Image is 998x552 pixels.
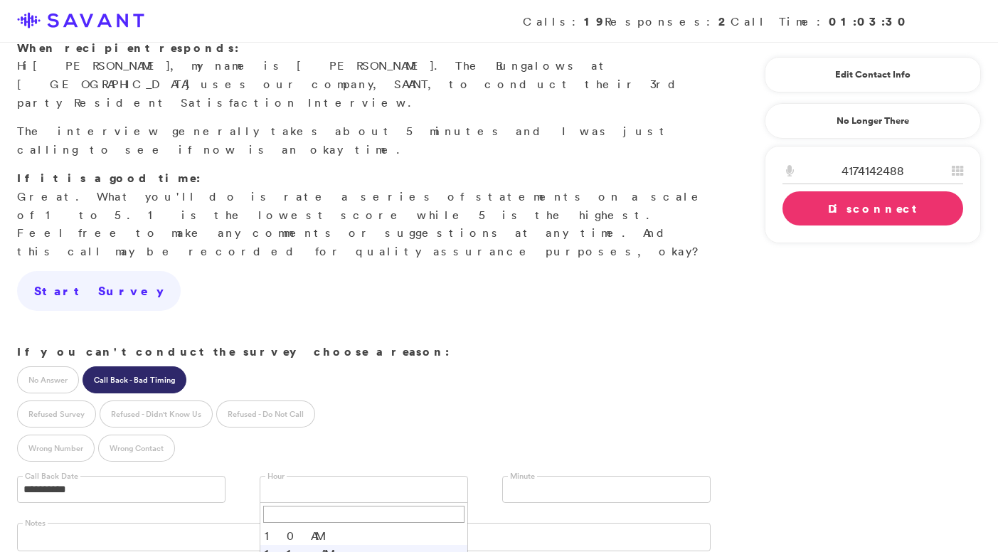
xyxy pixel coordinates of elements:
[17,400,96,428] label: Refused Survey
[17,122,711,159] p: The interview generally takes about 5 minutes and I was just calling to see if now is an okay time.
[17,40,239,55] strong: When recipient responds:
[265,471,287,482] label: Hour
[100,400,213,428] label: Refused - Didn't Know Us
[829,14,910,29] strong: 01:03:30
[782,191,963,225] a: Disconnect
[17,271,181,311] a: Start Survey
[17,435,95,462] label: Wrong Number
[17,170,201,186] strong: If it is a good time:
[83,366,186,393] label: Call Back - Bad Timing
[260,527,467,545] li: 10 AM
[17,344,450,359] strong: If you can't conduct the survey choose a reason:
[17,366,79,393] label: No Answer
[98,435,175,462] label: Wrong Contact
[23,518,48,529] label: Notes
[508,471,537,482] label: Minute
[782,63,963,86] a: Edit Contact Info
[718,14,731,29] strong: 2
[33,58,170,73] span: [PERSON_NAME]
[584,14,605,29] strong: 19
[765,103,981,139] a: No Longer There
[17,39,711,112] p: Hi , my name is [PERSON_NAME]. The Bungalows at [GEOGRAPHIC_DATA] uses our company, SAVANT, to co...
[216,400,315,428] label: Refused - Do Not Call
[23,471,80,482] label: Call Back Date
[17,169,711,260] p: Great. What you'll do is rate a series of statements on a scale of 1 to 5. 1 is the lowest score ...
